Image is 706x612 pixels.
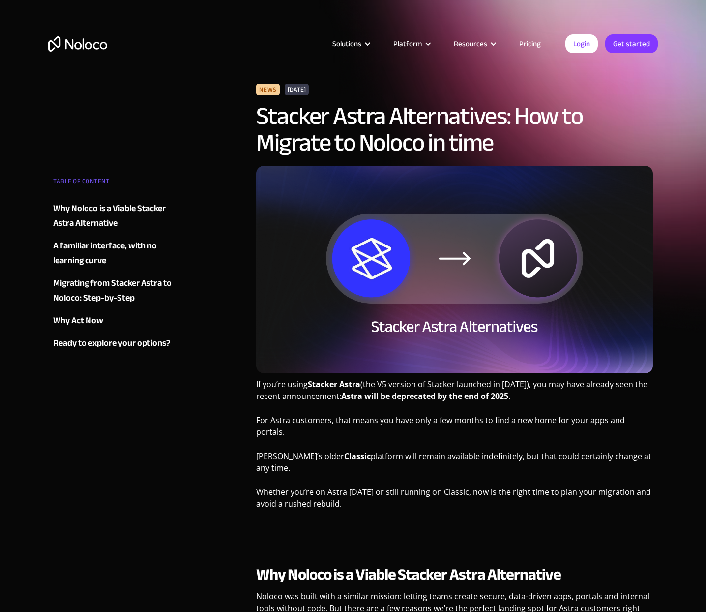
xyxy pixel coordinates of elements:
div: Solutions [332,37,361,50]
div: Solutions [320,37,381,50]
div: Platform [393,37,422,50]
div: Why Act Now [53,313,103,328]
a: Ready to explore your options? [53,336,172,351]
a: Pricing [507,37,553,50]
strong: Stacker Astra [308,379,360,390]
div: Resources [441,37,507,50]
p: If you’re using (the V5 version of Stacker launched in [DATE]), you may have already seen the rec... [256,378,653,409]
a: Login [565,34,598,53]
div: TABLE OF CONTENT [53,174,172,193]
p: ‍ [256,522,653,541]
a: Migrating from Stacker Astra to Noloco: Step-by-Step [53,276,172,306]
a: Why Noloco is a Viable Stacker Astra Alternative [53,201,172,231]
div: Ready to explore your options? [53,336,170,351]
p: Whether you’re on Astra [DATE] or still running on Classic, now is the right time to plan your mi... [256,486,653,517]
h1: Stacker Astra Alternatives: How to Migrate to Noloco in time [256,103,653,156]
a: Get started [605,34,658,53]
p: [PERSON_NAME]’s older platform will remain available indefinitely, but that could certainly chang... [256,450,653,481]
strong: Why Noloco is a Viable Stacker Astra Alternative [256,560,561,589]
div: Platform [381,37,441,50]
strong: Classic [344,451,371,461]
a: home [48,36,107,52]
strong: Astra will be deprecated by the end of 2025 [341,391,508,401]
a: A familiar interface, with no learning curve [53,239,172,268]
a: Why Act Now [53,313,172,328]
div: Resources [454,37,487,50]
p: For Astra customers, that means you have only a few months to find a new home for your apps and p... [256,414,653,445]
